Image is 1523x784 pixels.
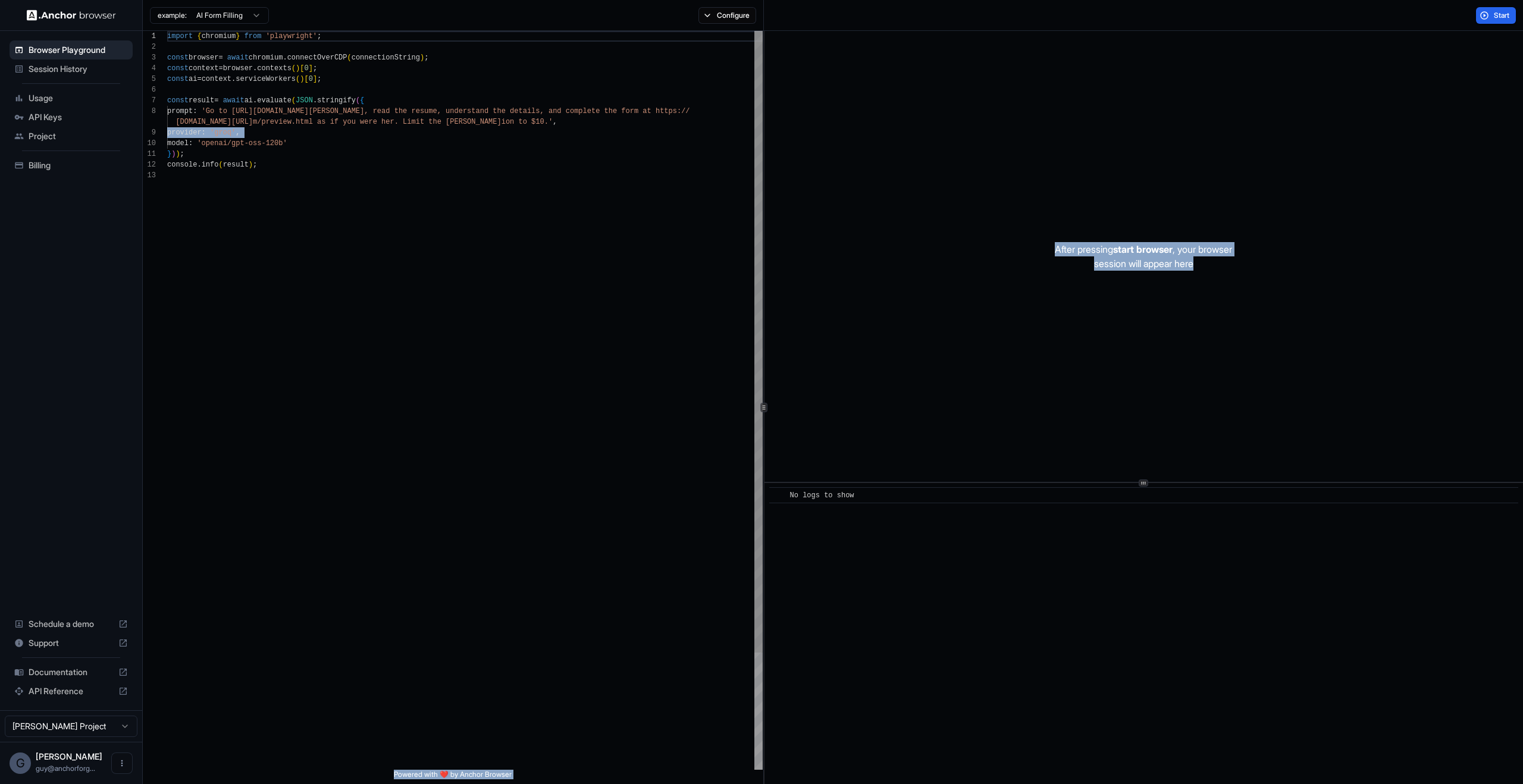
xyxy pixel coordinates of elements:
[143,74,156,84] div: 5
[313,96,317,105] span: .
[236,75,296,83] span: serviceWorkers
[167,150,171,158] span: }
[1055,242,1232,271] p: After pressing , your browser session will appear here
[10,59,133,79] div: Session History
[309,64,313,73] span: ]
[29,111,128,123] span: API Keys
[29,130,128,142] span: Project
[167,107,193,115] span: prompt
[143,63,156,74] div: 4
[309,75,313,83] span: 0
[10,752,31,774] div: G
[27,10,116,21] img: Anchor Logo
[381,107,596,115] span: ad the resume, understand the details, and complet
[317,75,321,83] span: ;
[143,106,156,117] div: 8
[143,159,156,170] div: 12
[29,159,128,171] span: Billing
[143,31,156,42] div: 1
[10,108,133,127] div: API Keys
[180,150,184,158] span: ;
[313,75,317,83] span: ]
[245,96,253,105] span: ai
[143,95,156,106] div: 7
[171,150,176,158] span: )
[193,107,197,115] span: :
[29,637,114,649] span: Support
[167,139,189,148] span: model
[420,54,424,62] span: )
[313,64,317,73] span: ;
[167,161,197,169] span: console
[1494,11,1511,20] span: Start
[1476,7,1516,24] button: Start
[29,92,128,104] span: Usage
[304,64,308,73] span: 0
[424,54,428,62] span: ;
[189,54,218,62] span: browser
[167,96,189,105] span: const
[394,770,512,784] span: Powered with ❤️ by Anchor Browser
[296,75,300,83] span: (
[347,54,352,62] span: (
[197,139,287,148] span: 'openai/gpt-oss-120b'
[227,54,249,62] span: await
[29,666,114,678] span: Documentation
[10,156,133,175] div: Billing
[266,32,317,40] span: 'playwright'
[223,161,249,169] span: result
[292,96,296,105] span: (
[36,764,95,773] span: guy@anchorforge.io
[143,84,156,95] div: 6
[10,127,133,146] div: Project
[223,96,245,105] span: await
[197,75,201,83] span: =
[210,128,236,137] span: 'groq'
[304,75,308,83] span: [
[158,11,187,20] span: example:
[1113,243,1173,255] span: start browser
[189,139,193,148] span: :
[202,32,236,40] span: chromium
[300,75,304,83] span: )
[202,107,381,115] span: 'Go to [URL][DOMAIN_NAME][PERSON_NAME], re
[176,118,253,126] span: [DOMAIN_NAME][URL]
[283,54,287,62] span: .
[249,161,253,169] span: )
[231,75,236,83] span: .
[218,161,223,169] span: (
[352,54,420,62] span: connectionString
[257,96,292,105] span: evaluate
[236,32,240,40] span: }
[223,64,253,73] span: browser
[167,54,189,62] span: const
[214,96,218,105] span: =
[189,96,214,105] span: result
[29,685,114,697] span: API Reference
[360,96,364,105] span: {
[143,127,156,138] div: 9
[296,64,300,73] span: )
[167,32,193,40] span: import
[143,138,156,149] div: 10
[249,54,283,62] span: chromium
[189,75,197,83] span: ai
[253,64,257,73] span: .
[292,64,296,73] span: (
[111,752,133,774] button: Open menu
[29,618,114,630] span: Schedule a demo
[189,64,218,73] span: context
[790,491,854,500] span: No logs to show
[502,118,553,126] span: ion to $10.'
[197,32,201,40] span: {
[356,96,360,105] span: (
[197,161,201,169] span: .
[167,75,189,83] span: const
[317,32,321,40] span: ;
[296,96,313,105] span: JSON
[300,64,304,73] span: [
[202,161,219,169] span: info
[253,161,257,169] span: ;
[10,89,133,108] div: Usage
[10,614,133,634] div: Schedule a demo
